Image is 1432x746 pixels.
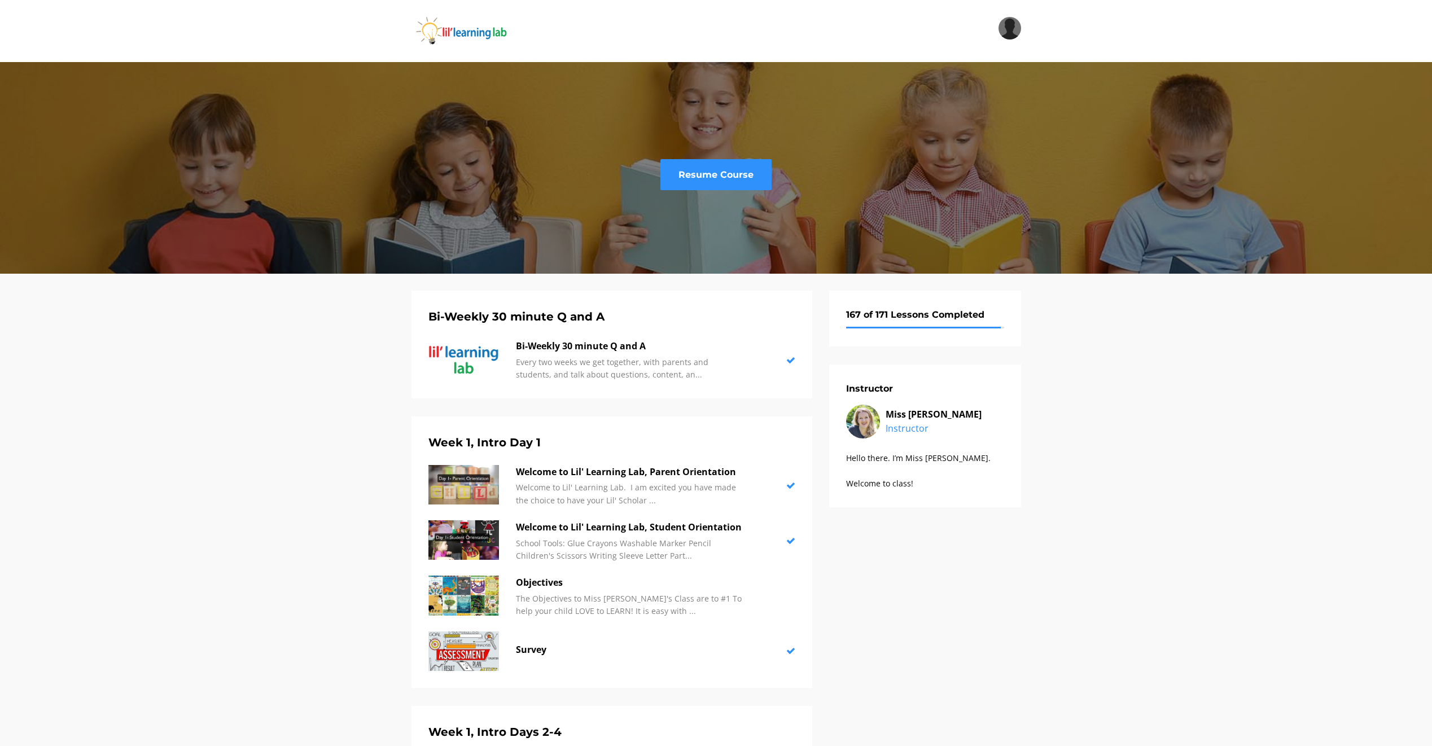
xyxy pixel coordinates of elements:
[516,481,742,507] p: Welcome to Lil' Learning Lab. I am excited you have made the choice to have your Lil' Scholar ...
[428,576,795,617] a: Objectives The Objectives to Miss [PERSON_NAME]'s Class are to #1 To help your child LOVE to LEAR...
[846,308,1004,322] h6: 167 of 171 Lessons Completed
[516,593,742,618] p: The Objectives to Miss [PERSON_NAME]'s Class are to #1 To help your child LOVE to LEARN! It is ea...
[428,465,499,504] img: pokPNjhbT4KuZXmZcO6I_062c1591375d357fdf5760d4ad37dc49449104ab.jpg
[516,356,742,381] p: Every two weeks we get together, with parents and students, and talk about questions, content, an...
[846,381,1004,396] h6: Instructor
[516,643,742,657] p: Survey
[428,520,795,562] a: Welcome to Lil' Learning Lab, Student Orientation School Tools: Glue Crayons Washable Marker Penc...
[428,465,795,507] a: Welcome to Lil' Learning Lab, Parent Orientation Welcome to Lil' Learning Lab. I am excited you h...
[428,631,499,671] img: C0UpBnzJR5mTpcMpVuXl_Assessing-Across-Modalities.jpg
[516,339,742,354] p: Bi-Weekly 30 minute Q and A
[999,17,1021,40] img: 5fba30d74cf8ef0fc50b18c3c1fc67fa
[846,405,880,438] img: uVhVVy84RqujZMVvaW3a_instructor-headshot_300x300.png
[660,159,772,190] a: Resume Course
[428,723,795,741] h5: Week 1, Intro Days 2-4
[886,422,1004,436] p: Instructor
[428,339,499,379] img: 4PhO0kh5RXGZUtBlzLiX_product-thumbnail_1280x720.png
[428,520,499,560] img: P7dNecRuQKm2ta1UQ2f9_388218b48c465aff1bbcd13d56f5a7dfe82d5133.jpg
[886,407,1004,422] p: Miss [PERSON_NAME]
[428,308,795,326] h5: Bi-Weekly 30 minute Q and A
[516,537,742,563] p: School Tools: Glue Crayons Washable Marker Pencil Children's Scissors Writing Sleeve Letter Part...
[516,465,742,480] p: Welcome to Lil' Learning Lab, Parent Orientation
[428,631,795,671] a: Survey
[516,520,742,535] p: Welcome to Lil' Learning Lab, Student Orientation
[428,433,795,451] h5: Week 1, Intro Day 1
[846,452,1004,490] p: Hello there. I’m Miss [PERSON_NAME]. Welcome to class!
[428,576,499,615] img: sJP2VW7fRgWBAypudgoU_feature-80-Best-Educational-Nature-Books-for-Kids-1280x720.jpg
[411,17,540,45] img: iJObvVIsTmeLBah9dr2P_logo_360x80.png
[428,339,795,381] a: Bi-Weekly 30 minute Q and A Every two weeks we get together, with parents and students, and talk ...
[516,576,742,590] p: Objectives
